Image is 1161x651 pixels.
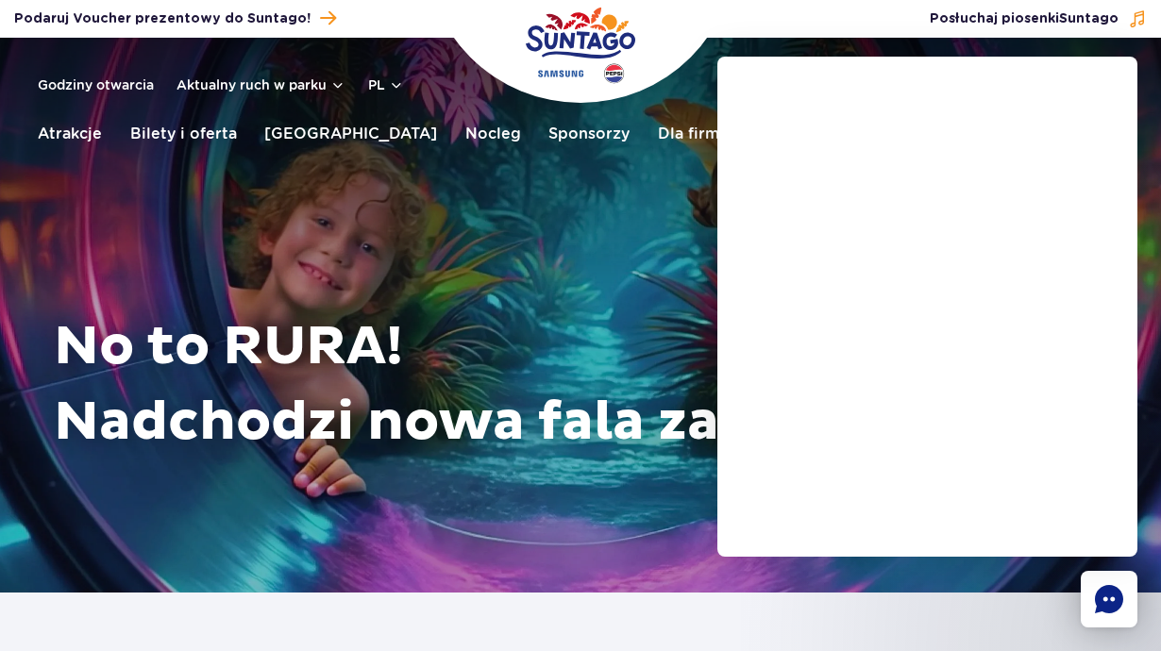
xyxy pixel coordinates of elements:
button: Aktualny ruch w parku [177,77,345,92]
span: Suntago [1059,12,1119,25]
span: Posłuchaj piosenki [930,9,1119,28]
span: Podaruj Voucher prezentowy do Suntago! [14,9,311,28]
button: Posłuchaj piosenkiSuntago [930,9,1147,28]
div: Chat [1081,571,1137,627]
a: Godziny otwarcia [38,75,154,94]
iframe: chatbot [717,57,1137,557]
a: Bilety i oferta [130,111,237,157]
h1: No to RURA! Nadchodzi nowa fala zabawy [54,309,1119,460]
a: Atrakcje [38,111,102,157]
button: pl [368,75,404,94]
a: Sponsorzy [548,111,630,157]
a: Nocleg [465,111,521,157]
a: [GEOGRAPHIC_DATA] [264,111,437,157]
a: Podaruj Voucher prezentowy do Suntago! [14,6,336,31]
a: Dla firm [658,111,719,157]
